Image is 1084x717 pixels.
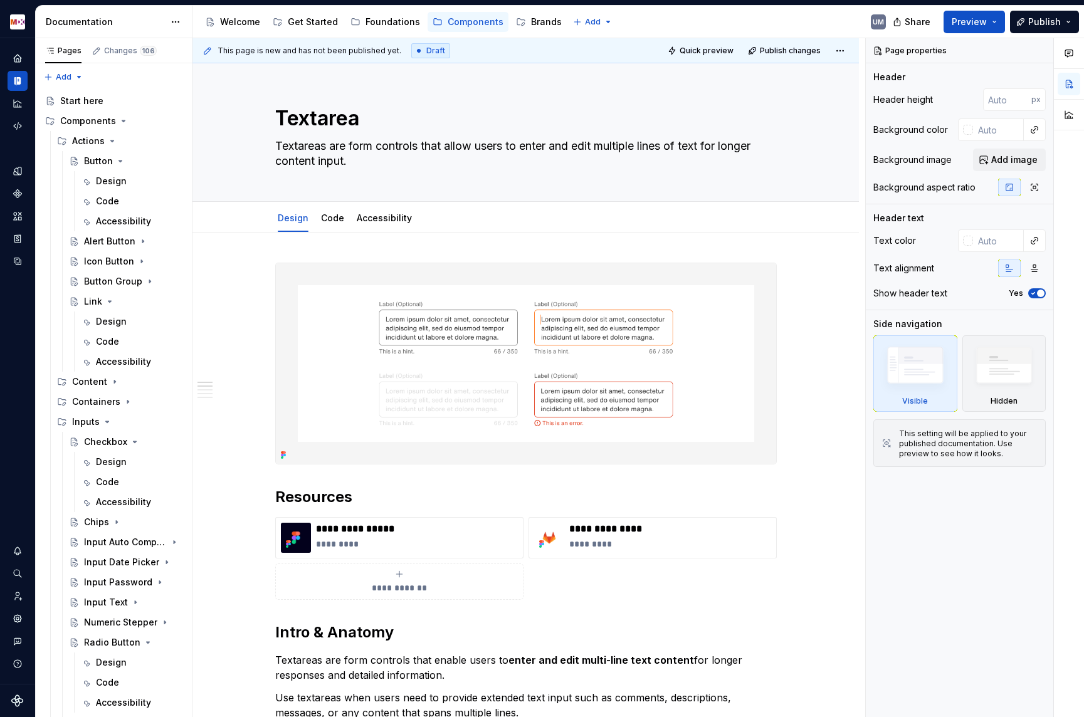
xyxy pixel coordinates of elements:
[96,676,119,689] div: Code
[10,14,25,29] img: e41497f2-3305-4231-9db9-dd4d728291db.png
[275,487,777,507] h2: Resources
[962,335,1046,412] div: Hidden
[96,335,119,348] div: Code
[64,592,187,612] a: Input Text
[84,596,128,609] div: Input Text
[352,204,417,231] div: Accessibility
[76,673,187,693] a: Code
[84,616,157,629] div: Numeric Stepper
[1028,16,1061,28] span: Publish
[8,229,28,249] a: Storybook stories
[8,541,28,561] button: Notifications
[275,652,777,683] p: Textareas are form controls that enable users to for longer responses and detailed information.
[873,154,952,166] div: Background image
[76,191,187,211] a: Code
[8,48,28,68] a: Home
[873,212,924,224] div: Header text
[905,16,930,28] span: Share
[973,149,1046,171] button: Add image
[991,154,1038,166] span: Add image
[316,204,349,231] div: Code
[84,295,102,308] div: Link
[569,13,616,31] button: Add
[511,12,567,32] a: Brands
[760,46,821,56] span: Publish changes
[873,287,947,300] div: Show header text
[8,586,28,606] a: Invite team
[40,91,187,111] a: Start here
[944,11,1005,33] button: Preview
[64,512,187,532] a: Chips
[273,136,774,171] textarea: Textareas are form controls that allow users to enter and edit multiple lines of text for longer ...
[84,556,159,568] div: Input Date Picker
[64,612,187,632] a: Numeric Stepper
[8,251,28,271] a: Data sources
[8,116,28,136] a: Code automation
[664,42,739,60] button: Quick preview
[72,416,100,428] div: Inputs
[64,432,187,452] a: Checkbox
[1031,95,1041,105] p: px
[96,476,119,488] div: Code
[952,16,987,28] span: Preview
[275,622,777,642] h2: Intro & Anatomy
[76,311,187,332] a: Design
[428,12,508,32] a: Components
[76,492,187,512] a: Accessibility
[357,212,412,223] a: Accessibility
[84,536,167,548] div: Input Auto Complete
[76,472,187,492] a: Code
[887,11,939,33] button: Share
[8,93,28,113] a: Analytics
[873,181,976,194] div: Background aspect ratio
[8,609,28,629] a: Settings
[96,215,151,228] div: Accessibility
[983,88,1031,111] input: Auto
[991,396,1018,406] div: Hidden
[345,12,425,32] a: Foundations
[1009,288,1023,298] label: Yes
[973,118,1024,141] input: Auto
[84,436,127,448] div: Checkbox
[426,46,445,56] span: Draft
[84,636,140,649] div: Radio Button
[220,16,260,28] div: Welcome
[84,235,135,248] div: Alert Button
[64,251,187,271] a: Icon Button
[873,93,933,106] div: Header height
[84,516,109,528] div: Chips
[11,694,24,707] svg: Supernova Logo
[64,572,187,592] a: Input Password
[64,151,187,171] a: Button
[84,576,152,589] div: Input Password
[8,161,28,181] div: Design tokens
[60,115,116,127] div: Components
[899,429,1038,459] div: This setting will be applied to your published documentation. Use preview to see how it looks.
[52,131,187,151] div: Actions
[873,71,905,83] div: Header
[96,656,127,669] div: Design
[64,231,187,251] a: Alert Button
[508,654,694,666] strong: enter and edit multi-line text content
[585,17,601,27] span: Add
[273,204,313,231] div: Design
[1010,11,1079,33] button: Publish
[8,184,28,204] a: Components
[200,9,567,34] div: Page tree
[276,263,776,464] img: 20590940-a672-4663-8a62-a327af885565.png
[76,652,187,673] a: Design
[40,111,187,131] div: Components
[8,71,28,91] a: Documentation
[8,206,28,226] div: Assets
[96,496,151,508] div: Accessibility
[744,42,826,60] button: Publish changes
[268,12,343,32] a: Get Started
[321,212,344,223] a: Code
